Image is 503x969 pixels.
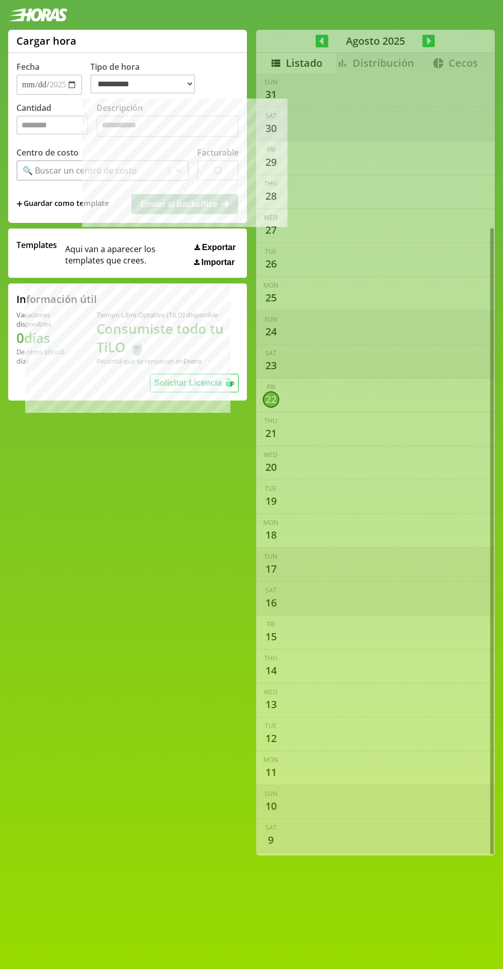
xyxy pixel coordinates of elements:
label: Centro de costo [16,147,79,158]
div: De otros años: 0 días [16,347,72,366]
img: logotipo [8,8,68,22]
textarea: Descripción [96,116,239,137]
label: Cantidad [16,102,96,140]
span: Exportar [202,243,236,252]
button: Solicitar Licencia [150,374,239,392]
label: Facturable [197,147,239,158]
div: Vacaciones disponibles [16,310,72,329]
div: Recordá que se renuevan en [96,356,239,366]
h2: Información útil [16,292,97,306]
span: Importar [201,258,235,267]
input: Cantidad [16,116,88,135]
label: Fecha [16,61,40,72]
h1: 0 días [16,329,72,347]
h1: Cargar hora [16,34,76,48]
button: Exportar [191,242,239,253]
div: Tiempo Libre Optativo (TiLO) disponible [96,310,239,319]
select: Tipo de hora [90,74,195,93]
span: Aqui van a aparecer los templates que crees. [65,239,187,267]
div: 🔍 Buscar un centro de costo [23,165,137,176]
span: Solicitar Licencia [154,378,222,387]
span: +Guardar como template [16,198,109,210]
label: Tipo de hora [90,61,203,95]
b: Enero [183,356,202,366]
span: + [16,198,23,210]
h1: Consumiste todo tu TiLO 🍵 [96,319,239,356]
span: Templates [16,239,57,251]
label: Descripción [96,102,239,140]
